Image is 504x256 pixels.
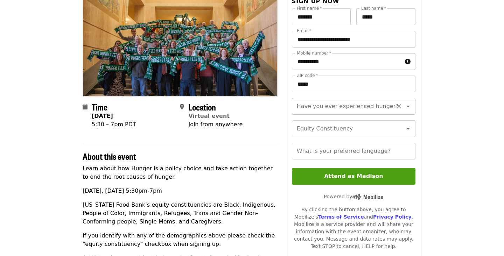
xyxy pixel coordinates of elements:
[292,76,415,92] input: ZIP code
[297,73,318,78] label: ZIP code
[318,214,364,220] a: Terms of Service
[83,232,278,248] p: If you identify with any of the demographics above please check the "equity constituency" checkbo...
[297,51,331,55] label: Mobile number
[292,168,415,185] button: Attend as Madison
[292,206,415,250] div: By clicking the button above, you agree to Mobilize's and . Mobilize is a service provider and wi...
[405,58,411,65] i: circle-info icon
[180,104,184,110] i: map-marker-alt icon
[394,101,404,111] button: Clear
[83,187,278,195] p: [DATE], [DATE] 5:30pm-7pm
[324,194,383,199] span: Powered by
[373,214,412,220] a: Privacy Policy
[297,29,311,33] label: Email
[297,6,322,10] label: First name
[83,150,136,162] span: About this event
[92,113,113,119] strong: [DATE]
[92,120,136,129] div: 5:30 – 7pm PDT
[83,164,278,181] p: Learn about how Hunger is a policy choice and take action together to end the root causes of hunger.
[83,104,87,110] i: calendar icon
[188,101,216,113] span: Location
[188,121,243,128] span: Join from anywhere
[352,194,383,200] img: Powered by Mobilize
[188,113,230,119] a: Virtual event
[356,8,415,25] input: Last name
[292,8,351,25] input: First name
[292,53,402,70] input: Mobile number
[403,101,413,111] button: Open
[403,124,413,134] button: Open
[92,101,107,113] span: Time
[361,6,386,10] label: Last name
[292,143,415,159] input: What is your preferred language?
[292,31,415,48] input: Email
[83,201,278,226] p: [US_STATE] Food Bank's equity constituencies are Black, Indigenous, People of Color, Immigrants, ...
